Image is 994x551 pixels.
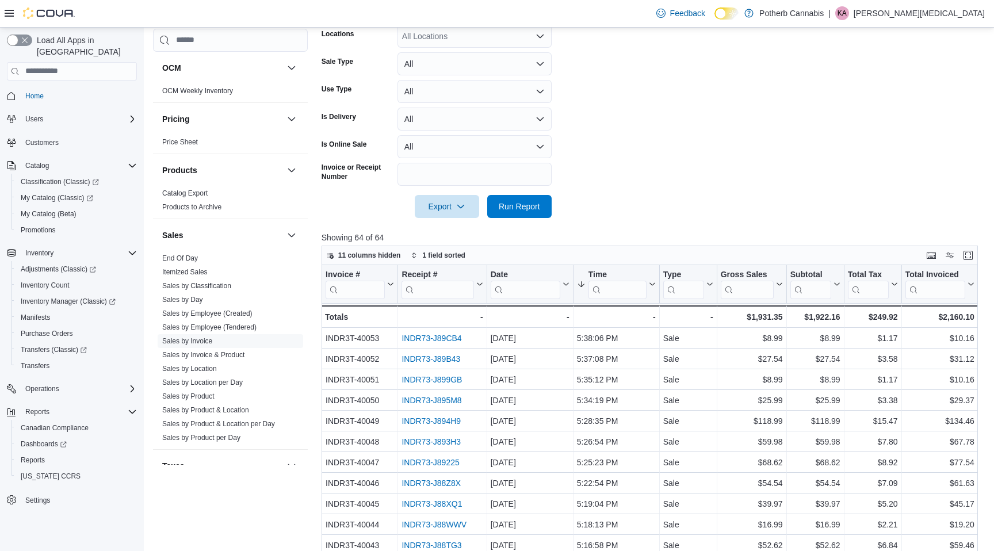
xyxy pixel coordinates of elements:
[12,468,142,484] button: [US_STATE] CCRS
[838,6,847,20] span: KA
[162,189,208,197] a: Catalog Export
[16,207,81,221] a: My Catalog (Beta)
[162,86,233,95] span: OCM Weekly Inventory
[663,435,713,449] div: Sale
[21,405,54,419] button: Reports
[790,269,831,280] div: Subtotal
[12,342,142,358] a: Transfers (Classic)
[162,267,208,277] span: Itemized Sales
[402,334,461,343] a: INDR73-J89CB4
[21,492,137,507] span: Settings
[16,421,93,435] a: Canadian Compliance
[326,393,394,407] div: INDR3T-40050
[285,112,299,126] button: Pricing
[663,456,713,469] div: Sale
[847,497,897,511] div: $5.20
[2,134,142,151] button: Customers
[847,352,897,366] div: $3.58
[2,111,142,127] button: Users
[16,359,137,373] span: Transfers
[162,323,257,331] a: Sales by Employee (Tendered)
[406,248,470,262] button: 1 field sorted
[721,310,783,324] div: $1,931.35
[402,269,473,280] div: Receipt #
[2,87,142,104] button: Home
[721,331,783,345] div: $8.99
[2,245,142,261] button: Inventory
[326,435,394,449] div: INDR3T-40048
[663,476,713,490] div: Sale
[905,414,974,428] div: $134.46
[25,384,59,393] span: Operations
[16,262,137,276] span: Adjustments (Classic)
[2,491,142,508] button: Settings
[905,331,974,345] div: $10.16
[21,456,45,465] span: Reports
[16,469,137,483] span: Washington CCRS
[162,460,185,472] h3: Taxes
[905,310,974,324] div: $2,160.10
[162,309,253,317] a: Sales by Employee (Created)
[21,439,67,449] span: Dashboards
[285,61,299,75] button: OCM
[162,392,215,401] span: Sales by Product
[285,228,299,242] button: Sales
[21,472,81,481] span: [US_STATE] CCRS
[21,177,99,186] span: Classification (Classic)
[21,313,50,322] span: Manifests
[790,269,840,299] button: Subtotal
[847,393,897,407] div: $3.38
[326,497,394,511] div: INDR3T-40045
[663,414,713,428] div: Sale
[663,497,713,511] div: Sale
[577,393,656,407] div: 5:34:19 PM
[322,29,354,39] label: Locations
[322,163,393,181] label: Invoice or Receipt Number
[721,373,783,387] div: $8.99
[402,375,462,384] a: INDR73-J899GB
[487,195,552,218] button: Run Report
[162,189,208,198] span: Catalog Export
[905,393,974,407] div: $29.37
[16,453,137,467] span: Reports
[12,206,142,222] button: My Catalog (Beta)
[162,203,221,211] a: Products to Archive
[577,435,656,449] div: 5:26:54 PM
[577,497,656,511] div: 5:19:04 PM
[16,343,137,357] span: Transfers (Classic)
[721,476,783,490] div: $54.54
[16,294,137,308] span: Inventory Manager (Classic)
[16,191,98,205] a: My Catalog (Classic)
[663,352,713,366] div: Sale
[847,269,888,280] div: Total Tax
[162,364,217,373] span: Sales by Location
[16,278,137,292] span: Inventory Count
[162,392,215,400] a: Sales by Product
[162,365,217,373] a: Sales by Location
[23,7,75,19] img: Cova
[21,493,55,507] a: Settings
[162,460,282,472] button: Taxes
[790,393,840,407] div: $25.99
[21,225,56,235] span: Promotions
[16,262,101,276] a: Adjustments (Classic)
[397,80,552,103] button: All
[924,248,938,262] button: Keyboard shortcuts
[961,248,975,262] button: Enter fullscreen
[322,85,351,94] label: Use Type
[12,293,142,309] a: Inventory Manager (Classic)
[402,499,462,508] a: INDR73-J88XQ1
[790,331,840,345] div: $8.99
[162,229,183,241] h3: Sales
[652,2,710,25] a: Feedback
[847,310,897,324] div: $249.92
[905,373,974,387] div: $10.16
[663,269,704,299] div: Type
[162,378,243,387] span: Sales by Location per Day
[162,62,181,74] h3: OCM
[25,496,50,505] span: Settings
[325,310,394,324] div: Totals
[402,520,467,529] a: INDR73-J88WWV
[285,163,299,177] button: Products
